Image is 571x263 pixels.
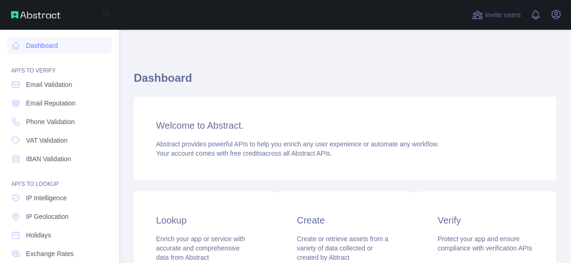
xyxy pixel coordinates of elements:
div: API'S TO VERIFY [7,56,112,74]
img: Abstract API [11,11,60,19]
h3: Lookup [156,214,252,227]
h3: Verify [438,214,534,227]
span: Create or retrieve assets from a variety of data collected or created by Abtract [297,235,388,261]
a: IBAN Validation [7,151,112,167]
a: VAT Validation [7,132,112,149]
span: Exchange Rates [26,249,74,258]
h3: Create [297,214,393,227]
span: IBAN Validation [26,154,71,164]
h3: Welcome to Abstract. [156,119,534,132]
span: Enrich your app or service with accurate and comprehensive data from Abstract [156,235,245,261]
span: IP Intelligence [26,193,67,203]
span: Invite users [485,10,521,20]
span: free credits [230,150,262,157]
a: Email Validation [7,76,112,93]
span: Abstract provides powerful APIs to help you enrich any user experience or automate any workflow. [156,140,439,148]
a: Exchange Rates [7,245,112,262]
span: VAT Validation [26,136,67,145]
span: Email Reputation [26,99,76,108]
span: Email Validation [26,80,72,89]
button: Invite users [470,7,523,22]
a: IP Geolocation [7,208,112,225]
a: Phone Validation [7,113,112,130]
span: Phone Validation [26,117,75,126]
a: Holidays [7,227,112,243]
a: Dashboard [7,37,112,54]
a: IP Intelligence [7,190,112,206]
span: Protect your app and ensure compliance with verification APIs [438,235,532,252]
span: Holidays [26,230,51,240]
span: Your account comes with across all Abstract APIs. [156,150,332,157]
span: IP Geolocation [26,212,69,221]
h1: Dashboard [134,71,556,93]
a: Email Reputation [7,95,112,112]
div: API'S TO LOOKUP [7,169,112,188]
